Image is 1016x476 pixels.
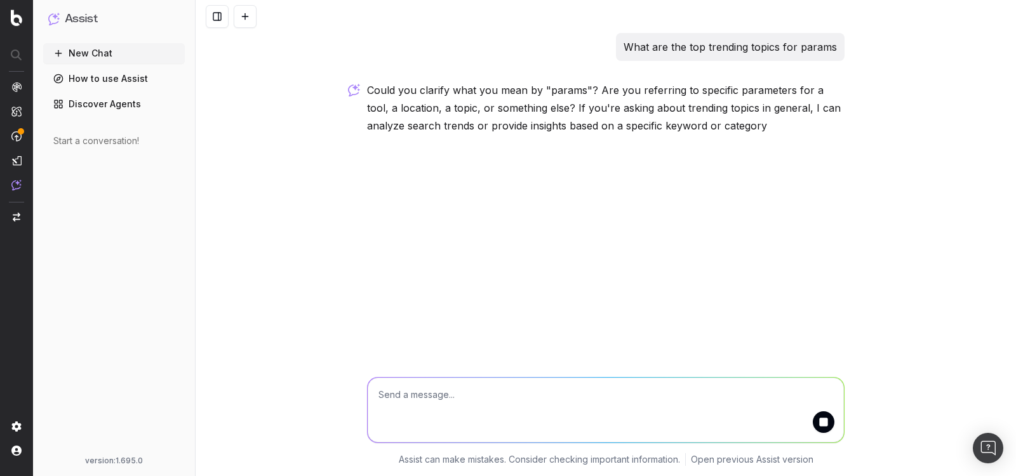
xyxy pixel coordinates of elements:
[11,421,22,432] img: Setting
[11,106,22,117] img: Intelligence
[11,155,22,166] img: Studio
[348,84,360,96] img: Botify assist logo
[11,82,22,92] img: Analytics
[48,456,180,466] div: version: 1.695.0
[367,81,845,135] p: Could you clarify what you mean by "params"? Are you referring to specific parameters for a tool,...
[53,135,175,147] div: Start a conversation!
[65,10,98,28] h1: Assist
[11,131,22,142] img: Activation
[973,433,1003,463] div: Open Intercom Messenger
[399,453,680,466] p: Assist can make mistakes. Consider checking important information.
[48,10,180,28] button: Assist
[691,453,813,466] a: Open previous Assist version
[43,43,185,63] button: New Chat
[48,13,60,25] img: Assist
[11,180,22,190] img: Assist
[13,213,20,221] img: Switch project
[43,69,185,89] a: How to use Assist
[43,94,185,114] a: Discover Agents
[11,10,22,26] img: Botify logo
[11,446,22,456] img: My account
[624,38,837,56] p: What are the top trending topics for params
